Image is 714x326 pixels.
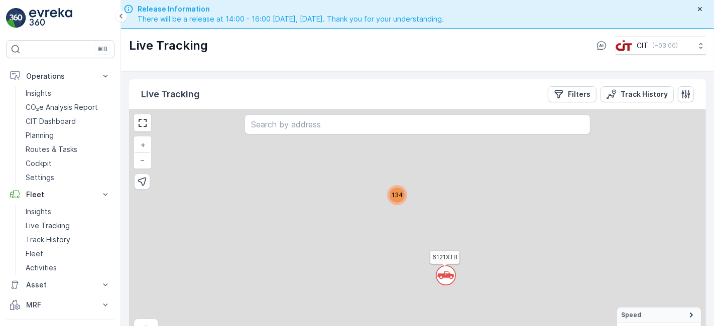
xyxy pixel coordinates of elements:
[26,130,54,140] p: Planning
[26,280,94,290] p: Asset
[616,40,633,51] img: cit-logo_pOk6rL0.png
[138,4,444,14] span: Release Information
[387,185,407,205] div: 134
[22,86,114,100] a: Insights
[26,88,51,98] p: Insights
[26,144,77,154] p: Routes & Tasks
[135,115,150,130] a: View Fullscreen
[621,89,668,99] p: Track History
[26,173,54,183] p: Settings
[617,307,701,323] summary: Speed
[141,140,145,149] span: +
[135,152,150,168] a: Zoom Out
[22,233,114,247] a: Track History
[6,185,114,205] button: Fleet
[6,275,114,295] button: Asset
[97,45,107,53] p: ⌘B
[22,156,114,171] a: Cockpit
[138,14,444,24] span: There will be a release at 14:00 - 16:00 [DATE], [DATE]. Thank you for your understanding.
[601,86,674,102] button: Track History
[26,235,70,245] p: Track History
[22,247,114,261] a: Fleet
[6,66,114,86] button: Operations
[26,71,94,81] p: Operations
[6,8,26,28] img: logo
[26,221,70,231] p: Live Tracking
[26,263,57,273] p: Activities
[26,116,76,126] p: CIT Dashboard
[141,87,200,101] p: Live Tracking
[548,86,597,102] button: Filters
[141,155,146,164] span: −
[568,89,590,99] p: Filters
[621,311,641,319] span: Speed
[392,191,403,199] span: 134
[135,137,150,152] a: Zoom In
[29,8,72,28] img: logo_light-DOdMpM7g.png
[6,295,114,315] button: MRF
[26,207,51,217] p: Insights
[22,100,114,114] a: CO₂e Analysis Report
[22,114,114,128] a: CIT Dashboard
[22,219,114,233] a: Live Tracking
[22,142,114,156] a: Routes & Tasks
[26,102,98,112] p: CO₂e Analysis Report
[22,261,114,275] a: Activities
[652,42,678,50] p: ( +03:00 )
[26,190,94,200] p: Fleet
[436,265,456,285] svg: `
[26,300,94,310] p: MRF
[436,265,449,280] div: `
[22,128,114,142] a: Planning
[26,158,52,169] p: Cockpit
[245,114,590,134] input: Search by address
[22,171,114,185] a: Settings
[26,249,43,259] p: Fleet
[22,205,114,219] a: Insights
[616,37,706,55] button: CIT(+03:00)
[129,38,208,54] p: Live Tracking
[637,41,648,51] p: CIT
